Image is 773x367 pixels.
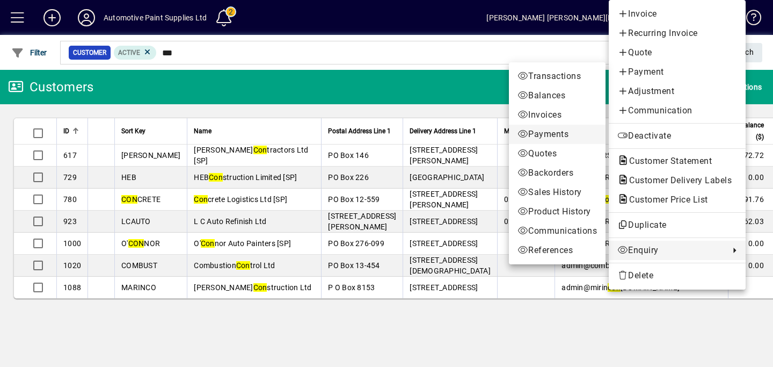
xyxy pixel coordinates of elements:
span: Customer Delivery Labels [617,175,737,185]
span: Balances [517,89,597,102]
span: Customer Statement [617,156,717,166]
span: Quotes [517,147,597,160]
button: Deactivate customer [609,126,746,146]
span: Communications [517,225,597,238]
span: Backorders [517,167,597,179]
span: Invoice [617,8,737,20]
span: Communication [617,104,737,117]
span: Transactions [517,70,597,83]
span: Recurring Invoice [617,27,737,40]
span: Quote [617,46,737,59]
span: Product History [517,205,597,218]
span: Payment [617,66,737,78]
span: Payments [517,128,597,141]
span: Enquiry [617,244,724,257]
span: Duplicate [617,219,737,232]
span: References [517,244,597,257]
span: Sales History [517,186,597,199]
span: Customer Price List [617,195,713,205]
span: Invoices [517,109,597,121]
span: Deactivate [617,129,737,142]
span: Adjustment [617,85,737,98]
span: Delete [617,269,737,282]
